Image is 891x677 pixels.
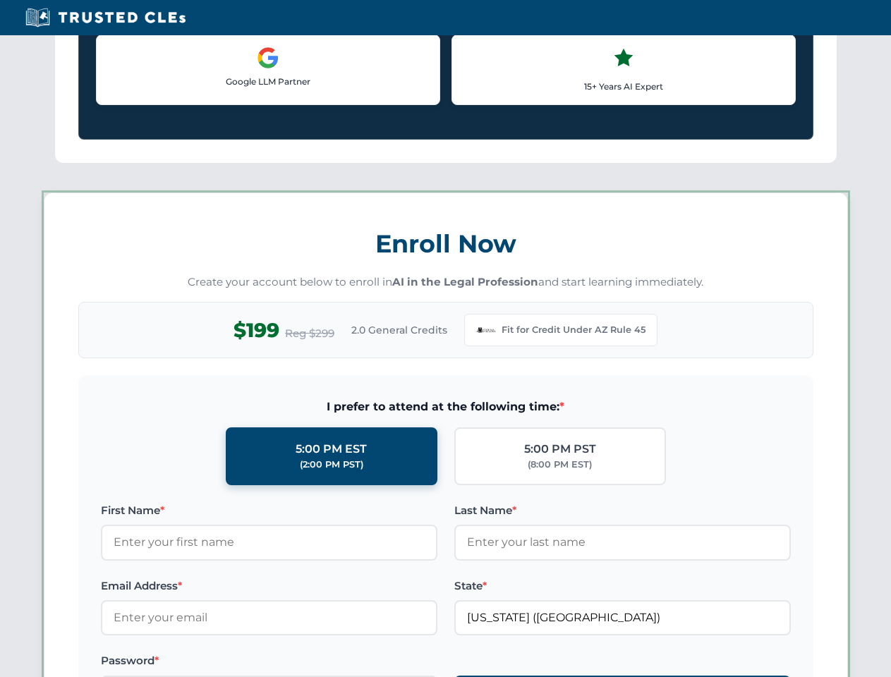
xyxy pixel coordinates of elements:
span: $199 [234,315,279,346]
img: Google [257,47,279,69]
span: 2.0 General Credits [351,322,447,338]
input: Enter your last name [454,525,791,560]
label: First Name [101,502,437,519]
h3: Enroll Now [78,221,813,266]
strong: AI in the Legal Profession [392,275,538,288]
label: Email Address [101,578,437,594]
input: Enter your first name [101,525,437,560]
img: Arizona Bar [476,320,496,340]
div: 5:00 PM EST [296,440,367,458]
span: Reg $299 [285,325,334,342]
img: Trusted CLEs [21,7,190,28]
p: Create your account below to enroll in and start learning immediately. [78,274,813,291]
p: 15+ Years AI Expert [463,80,784,93]
p: Google LLM Partner [108,75,428,88]
label: State [454,578,791,594]
div: 5:00 PM PST [524,440,596,458]
input: Enter your email [101,600,437,635]
div: (2:00 PM PST) [300,458,363,472]
span: Fit for Credit Under AZ Rule 45 [502,323,645,337]
label: Last Name [454,502,791,519]
div: (8:00 PM EST) [528,458,592,472]
label: Password [101,652,437,669]
span: I prefer to attend at the following time: [101,398,791,416]
input: Arizona (AZ) [454,600,791,635]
